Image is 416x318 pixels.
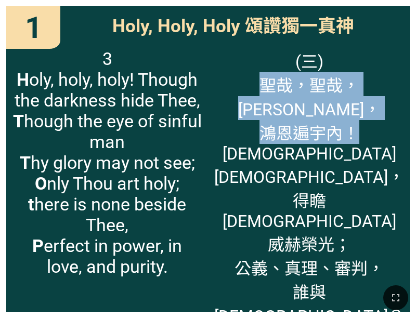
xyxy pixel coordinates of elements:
[12,48,202,277] span: 3 oly, holy, holy! Though the darkness hide Thee, hough the eye of sinful man hy glory may not se...
[32,235,44,256] b: P
[35,173,47,194] b: O
[112,11,354,37] span: Holy, Holy, Holy 頌讚獨一真神
[20,152,31,173] b: T
[25,10,42,45] span: 1
[13,111,24,131] b: T
[17,69,29,90] b: H
[28,194,34,215] b: t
